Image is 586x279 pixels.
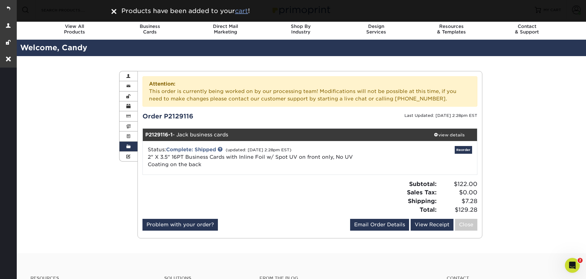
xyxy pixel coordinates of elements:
span: $129.28 [439,206,477,214]
span: Shop By [263,24,339,29]
a: Close [455,219,477,231]
img: close [111,9,116,14]
iframe: Google Customer Reviews [2,260,53,277]
div: & Support [489,24,565,35]
a: View Receipt [411,219,453,231]
div: & Templates [414,24,489,35]
a: BusinessCards [112,20,188,40]
span: Contact [489,24,565,29]
a: View AllProducts [37,20,112,40]
a: Reorder [455,146,472,154]
h2: Welcome, Candy [16,42,586,54]
div: Status: [143,146,366,168]
a: Email Order Details [350,219,409,231]
div: - Jack business cards [143,129,421,141]
strong: Total: [420,206,437,213]
a: Shop ByIndustry [263,20,339,40]
strong: Sales Tax: [407,189,437,196]
strong: P2129116-1 [145,132,173,138]
a: DesignServices [338,20,414,40]
div: view details [421,132,477,138]
a: Direct MailMarketing [188,20,263,40]
span: Resources [414,24,489,29]
a: Resources& Templates [414,20,489,40]
a: Complete: Shipped [166,147,216,153]
span: View All [37,24,112,29]
a: view details [421,129,477,141]
span: Products have been added to your ! [121,7,250,15]
div: Order P2129116 [138,112,310,121]
strong: Attention: [149,81,175,87]
small: (updated: [DATE] 2:28pm EST) [226,148,291,152]
div: Products [37,24,112,35]
span: Design [338,24,414,29]
span: Direct Mail [188,24,263,29]
div: Cards [112,24,188,35]
small: Last Updated: [DATE] 2:28pm EST [404,113,477,118]
a: Contact& Support [489,20,565,40]
div: Services [338,24,414,35]
div: Industry [263,24,339,35]
strong: Shipping: [408,197,437,204]
span: $122.00 [439,180,477,188]
span: 2 [578,258,583,263]
div: This order is currently being worked on by our processing team! Modifications will not be possibl... [142,76,478,107]
u: cart [235,7,248,15]
span: Business [112,24,188,29]
span: $0.00 [439,188,477,197]
iframe: Intercom live chat [565,258,580,273]
a: Problem with your order? [142,219,218,231]
div: Marketing [188,24,263,35]
a: 2" X 3.5" 16PT Business Cards with Inline Foil w/ Spot UV on front only, No UV Coating on the back [148,154,353,167]
span: $7.28 [439,197,477,206]
strong: Subtotal: [409,180,437,187]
